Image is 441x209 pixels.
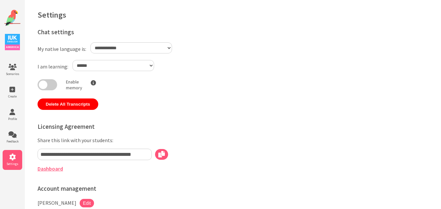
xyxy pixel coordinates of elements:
[38,46,86,52] label: My native language is:
[38,28,272,36] h3: Chat settings
[38,137,272,143] p: Share this link with your students:
[38,185,272,192] h3: Account management
[4,10,21,26] img: Website Logo
[38,199,76,207] p: [PERSON_NAME]
[3,162,22,166] span: Settings
[38,165,63,172] a: Dashboard
[5,34,20,50] img: IUK Logo
[3,117,22,121] span: Profile
[3,72,22,76] span: Scenarios
[38,10,428,20] h1: Settings
[3,94,22,98] span: Create
[38,123,272,130] h3: Licensing Agreement
[38,63,68,70] label: I am learning:
[3,139,22,143] span: Feedback
[38,98,98,110] button: Delete All Transcripts
[80,199,94,207] button: Edit
[66,79,82,91] p: Enable memory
